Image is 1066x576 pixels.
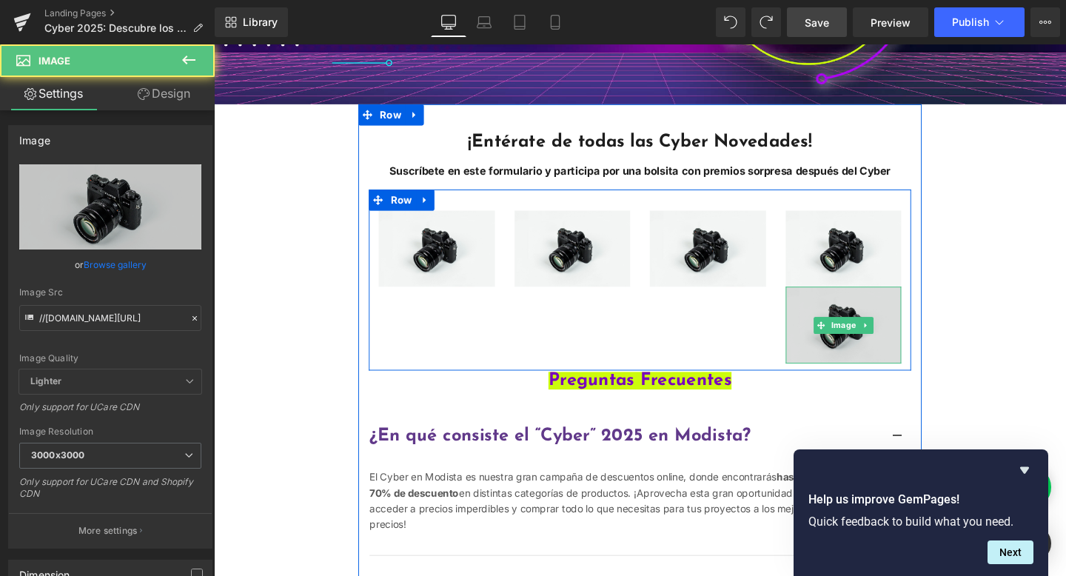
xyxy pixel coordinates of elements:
[164,402,565,421] span: ¿En qué consiste el “Cyber” 2025 en Modista?
[934,7,1025,37] button: Publish
[952,16,989,28] span: Publish
[19,426,201,437] div: Image Resolution
[1030,7,1060,37] button: More
[78,524,138,538] p: More settings
[182,153,212,175] span: Row
[215,7,288,37] a: New Library
[808,491,1033,509] h2: Help us improve GemPages!
[646,287,677,304] span: Image
[9,513,212,548] button: More settings
[38,55,70,67] span: Image
[171,63,201,85] span: Row
[805,15,829,30] span: Save
[431,7,466,37] a: Desktop
[243,16,278,29] span: Library
[201,63,221,85] a: Expand / Collapse
[110,77,218,110] a: Design
[164,465,634,511] span: en distintas categorías de productos. ¡Aprovecha esta gran oportunidad para acceder a precios imp...
[164,446,659,513] p: hasta un 70% de descuento
[267,93,628,112] span: ¡Entérate de todas las Cyber Novedades!
[751,7,781,37] button: Redo
[44,7,215,19] a: Landing Pages
[716,7,745,37] button: Undo
[30,375,61,386] b: Lighter
[184,126,711,140] strong: Suscríbete en este formulario y participa por una bolsita con premios sorpresa después del Cyber
[164,448,591,461] span: El Cyber en Modista es nuestra gran campaña de descuentos online, donde encontrarás
[537,7,573,37] a: Mobile
[212,153,232,175] a: Expand / Collapse
[19,126,50,147] div: Image
[808,515,1033,529] p: Quick feedback to build what you need.
[84,252,147,278] a: Browse gallery
[871,15,911,30] span: Preview
[808,461,1033,564] div: Help us improve GemPages!
[1016,461,1033,479] button: Hide survey
[19,287,201,298] div: Image Src
[19,257,201,272] div: or
[44,22,187,34] span: Cyber 2025: Descubre los Mejores Precios | Modista
[466,7,502,37] a: Laptop
[31,449,84,461] b: 3000x3000
[19,353,201,364] div: Image Quality
[988,540,1033,564] button: Next question
[677,287,693,304] a: Expand / Collapse
[352,344,544,363] span: Preguntas Frecuentes
[502,7,537,37] a: Tablet
[19,476,201,509] div: Only support for UCare CDN and Shopify CDN
[853,7,928,37] a: Preview
[19,401,201,423] div: Only support for UCare CDN
[19,305,201,331] input: Link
